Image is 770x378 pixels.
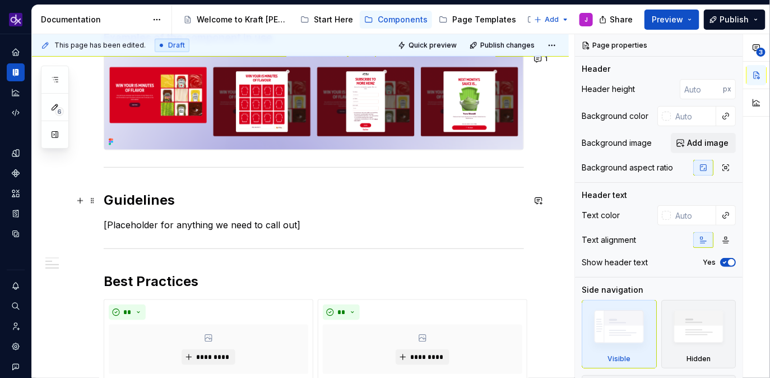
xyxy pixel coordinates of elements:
input: Auto [680,79,723,99]
a: Home [7,43,25,61]
a: Start Here [296,11,358,29]
p: [Placeholder for anything we need to call out] [104,218,524,232]
a: Invite team [7,317,25,335]
p: px [723,85,731,94]
div: Documentation [41,14,147,25]
label: Yes [703,258,716,267]
button: Add image [671,133,736,153]
a: Welcome to Kraft [PERSON_NAME] [179,11,294,29]
span: This page has been edited. [54,41,146,50]
div: Start Here [314,14,353,25]
div: Visible [607,354,630,363]
div: Page tree [179,8,528,31]
div: Header height [582,84,635,95]
span: Quick preview [409,41,457,50]
div: Background aspect ratio [582,162,673,173]
span: 1 [545,54,548,63]
a: Documentation [7,63,25,81]
div: J [585,15,588,24]
button: Notifications [7,277,25,295]
a: Settings [7,338,25,356]
button: Share [593,10,640,30]
a: Examples [523,11,582,29]
div: Background image [582,137,652,149]
button: Preview [644,10,699,30]
div: Hidden [661,300,736,368]
img: 640cadf3-5ba8-4566-b0a5-43f6297807df.png [104,54,523,150]
span: Share [610,14,633,25]
strong: Best Practices [104,273,198,289]
span: Add image [687,137,729,149]
span: 3 [757,48,766,57]
button: 1 [531,51,553,67]
input: Auto [671,106,716,126]
div: Components [378,14,428,25]
button: Add [531,12,573,27]
div: Welcome to Kraft [PERSON_NAME] [197,14,289,25]
div: Header [582,63,610,75]
span: Add [545,15,559,24]
div: Hidden [686,354,711,363]
a: Data sources [7,225,25,243]
span: 6 [55,107,64,116]
span: Draft [168,41,185,50]
div: Text color [582,210,620,221]
img: 0784b2da-6f85-42e6-8793-4468946223dc.png [9,13,22,26]
button: Publish [704,10,766,30]
input: Auto [671,205,716,225]
span: Publish [720,14,749,25]
button: Quick preview [395,38,462,53]
span: Publish changes [480,41,535,50]
div: Text alignment [582,234,636,246]
a: Analytics [7,84,25,102]
a: Components [7,164,25,182]
div: Show header text [582,257,648,268]
a: Page Templates [434,11,521,29]
a: Components [360,11,432,29]
button: Contact support [7,358,25,376]
button: Publish changes [466,38,540,53]
div: Page Templates [452,14,516,25]
a: Code automation [7,104,25,122]
div: Background color [582,110,648,122]
span: Preview [652,14,683,25]
a: Design tokens [7,144,25,162]
button: Search ⌘K [7,297,25,315]
div: Header text [582,190,627,201]
div: Side navigation [582,284,643,296]
div: Visible [582,300,657,368]
a: Storybook stories [7,205,25,223]
strong: Guidelines [104,192,175,208]
a: Assets [7,185,25,202]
